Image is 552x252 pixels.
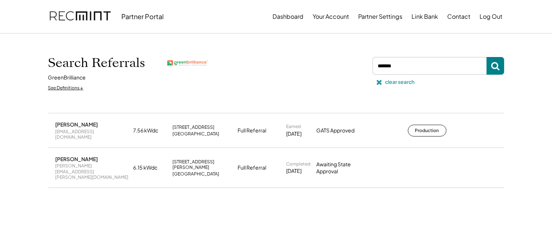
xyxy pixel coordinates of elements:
h1: Search Referrals [48,55,145,71]
div: 7.56 kWdc [133,127,168,134]
div: Awaiting State Approval [317,161,372,175]
img: tab_keywords_by_traffic_grey.svg [73,43,79,49]
div: [GEOGRAPHIC_DATA] [173,131,220,137]
div: Full Referral [238,164,267,171]
div: Earned [286,124,301,129]
div: Completed [286,161,311,167]
button: Your Account [313,9,349,24]
div: [STREET_ADDRESS] [173,124,215,130]
div: Partner Portal [122,12,164,21]
img: logo_orange.svg [12,12,18,18]
div: Domain Overview [28,43,66,48]
button: Contact [448,9,471,24]
div: v 4.0.25 [21,12,36,18]
div: clear search [385,78,415,86]
div: [STREET_ADDRESS][PERSON_NAME] [173,159,234,170]
img: greenbrilliance.png [167,60,208,66]
div: [DATE] [286,167,302,175]
button: Link Bank [412,9,438,24]
img: recmint-logotype%403x.png [50,4,111,29]
img: website_grey.svg [12,19,18,25]
div: [PERSON_NAME] [56,121,98,128]
div: Keywords by Traffic [81,43,124,48]
div: [GEOGRAPHIC_DATA] [173,171,220,177]
div: [PERSON_NAME] [56,156,98,162]
div: Domain: [DOMAIN_NAME] [19,19,81,25]
button: Production [408,125,446,136]
button: Log Out [480,9,503,24]
div: [EMAIL_ADDRESS][DOMAIN_NAME] [56,129,129,140]
div: See Definitions ↓ [48,85,83,91]
div: 6.15 kWdc [133,164,168,171]
button: Dashboard [273,9,304,24]
div: GATS Approved [317,127,372,134]
div: Full Referral [238,127,267,134]
button: Partner Settings [359,9,403,24]
div: [DATE] [286,130,302,138]
div: GreenBrilliance [48,74,86,81]
img: tab_domain_overview_orange.svg [20,43,26,49]
div: [PERSON_NAME][EMAIL_ADDRESS][PERSON_NAME][DOMAIN_NAME] [56,163,129,180]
